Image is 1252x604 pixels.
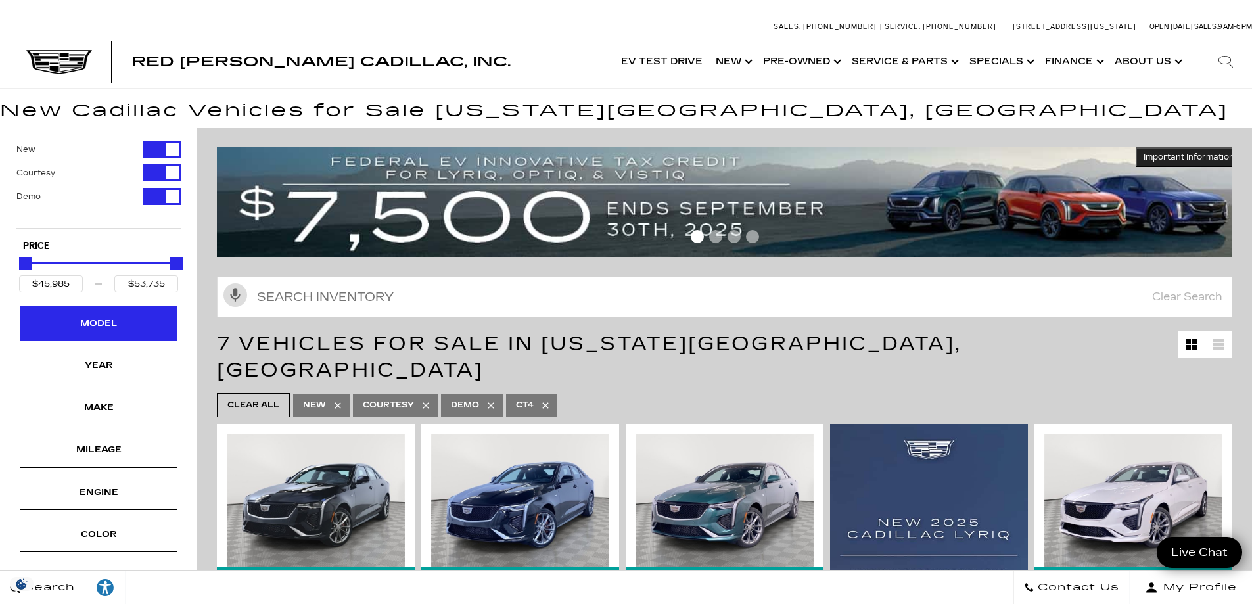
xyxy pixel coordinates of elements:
a: New [709,35,756,88]
span: Important Information [1144,152,1234,162]
span: Contact Us [1034,578,1119,597]
span: 9 AM-6 PM [1218,22,1252,31]
span: [PHONE_NUMBER] [803,22,877,31]
span: [PHONE_NUMBER] [923,22,996,31]
div: 360° WalkAround/Features [1034,567,1232,582]
span: Go to slide 1 [691,230,704,243]
img: vrp-tax-ending-august-version [217,147,1242,257]
label: Courtesy [16,166,55,179]
span: New [303,397,326,413]
span: Demo [451,397,479,413]
a: Pre-Owned [756,35,845,88]
span: Red [PERSON_NAME] Cadillac, Inc. [131,54,511,70]
div: 360° WalkAround/Features [626,567,823,582]
a: Live Chat [1157,537,1242,568]
span: Service: [885,22,921,31]
label: Demo [16,190,41,203]
div: Mileage [66,442,131,457]
span: Clear All [227,397,279,413]
a: Finance [1038,35,1108,88]
img: 2025 Cadillac CT4 Sport [636,434,814,567]
div: Bodystyle [66,569,131,584]
a: Contact Us [1013,571,1130,604]
span: My Profile [1158,578,1237,597]
div: Maximum Price [170,257,183,270]
svg: Click to toggle on voice search [223,283,247,307]
img: Cadillac Dark Logo with Cadillac White Text [26,50,92,75]
input: Maximum [114,275,178,292]
img: 2024 Cadillac CT4 Sport [227,434,405,567]
span: Search [20,578,75,597]
span: Go to slide 2 [709,230,722,243]
div: Filter by Vehicle Type [16,141,181,228]
button: Important Information [1136,147,1242,167]
div: Model [66,316,131,331]
a: Sales: [PHONE_NUMBER] [774,23,880,30]
div: EngineEngine [20,475,177,510]
a: Service & Parts [845,35,963,88]
span: Courtesy [363,397,414,413]
button: Open user profile menu [1130,571,1252,604]
div: ColorColor [20,517,177,552]
div: Minimum Price [19,257,32,270]
input: Minimum [19,275,83,292]
div: Make [66,400,131,415]
span: Go to slide 4 [746,230,759,243]
div: Engine [66,485,131,499]
a: About Us [1108,35,1186,88]
span: Open [DATE] [1149,22,1193,31]
div: MileageMileage [20,432,177,467]
a: Specials [963,35,1038,88]
div: YearYear [20,348,177,383]
div: Explore your accessibility options [85,578,125,597]
div: MakeMake [20,390,177,425]
div: 360° WalkAround/Features [421,567,619,582]
span: Sales: [1194,22,1218,31]
div: 360° WalkAround/Features [217,567,415,582]
span: Go to slide 3 [728,230,741,243]
span: Sales: [774,22,801,31]
label: New [16,143,35,156]
span: Live Chat [1165,545,1234,560]
div: Price [19,252,178,292]
h5: Price [23,241,174,252]
div: BodystyleBodystyle [20,559,177,594]
span: CT4 [516,397,534,413]
input: Search Inventory [217,277,1232,317]
img: Opt-Out Icon [7,577,37,591]
a: Grid View [1178,331,1205,358]
a: Explore your accessibility options [85,571,126,604]
div: Year [66,358,131,373]
div: Search [1199,35,1252,88]
div: ModelModel [20,306,177,341]
a: Service: [PHONE_NUMBER] [880,23,1000,30]
img: 2024 Cadillac CT4 Sport [431,434,609,567]
div: Color [66,527,131,542]
a: [STREET_ADDRESS][US_STATE] [1013,22,1136,31]
a: EV Test Drive [614,35,709,88]
a: Red [PERSON_NAME] Cadillac, Inc. [131,55,511,68]
section: Click to Open Cookie Consent Modal [7,577,37,591]
span: 7 Vehicles for Sale in [US_STATE][GEOGRAPHIC_DATA], [GEOGRAPHIC_DATA] [217,332,962,382]
img: 2025 Cadillac CT4 Sport [1044,434,1222,567]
